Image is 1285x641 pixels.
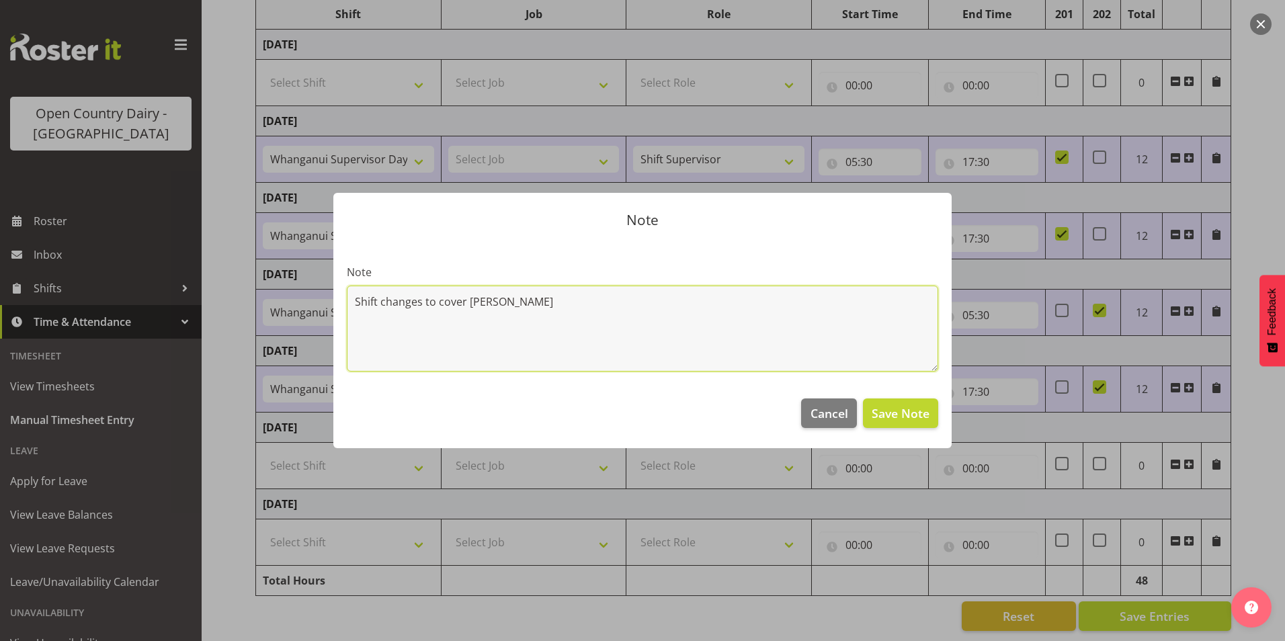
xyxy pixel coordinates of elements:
button: Cancel [801,398,856,428]
button: Save Note [863,398,938,428]
img: help-xxl-2.png [1245,601,1258,614]
p: Note [347,213,938,227]
span: Cancel [811,404,848,422]
button: Feedback - Show survey [1259,275,1285,366]
span: Save Note [872,404,929,422]
label: Note [347,264,938,280]
span: Feedback [1266,288,1278,335]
